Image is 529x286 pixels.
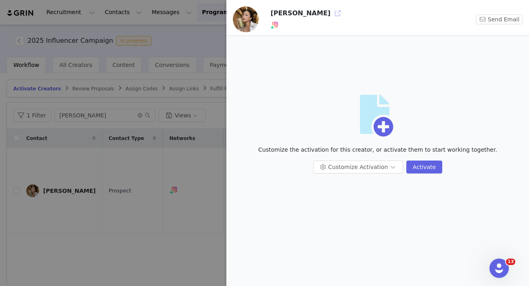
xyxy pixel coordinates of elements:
p: Customize the activation for this creator, or activate them to start working together. [258,146,497,154]
img: instagram.svg [272,21,278,28]
h3: [PERSON_NAME] [270,8,330,18]
iframe: Intercom live chat [489,259,509,278]
span: 13 [506,259,515,265]
img: 4a74bc51-4f83-4c92-a6e4-18be3c38ec4b--s.jpg [233,6,259,32]
button: Customize Activation [313,161,403,173]
button: Send Email [476,15,523,24]
button: Activate [406,161,442,173]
